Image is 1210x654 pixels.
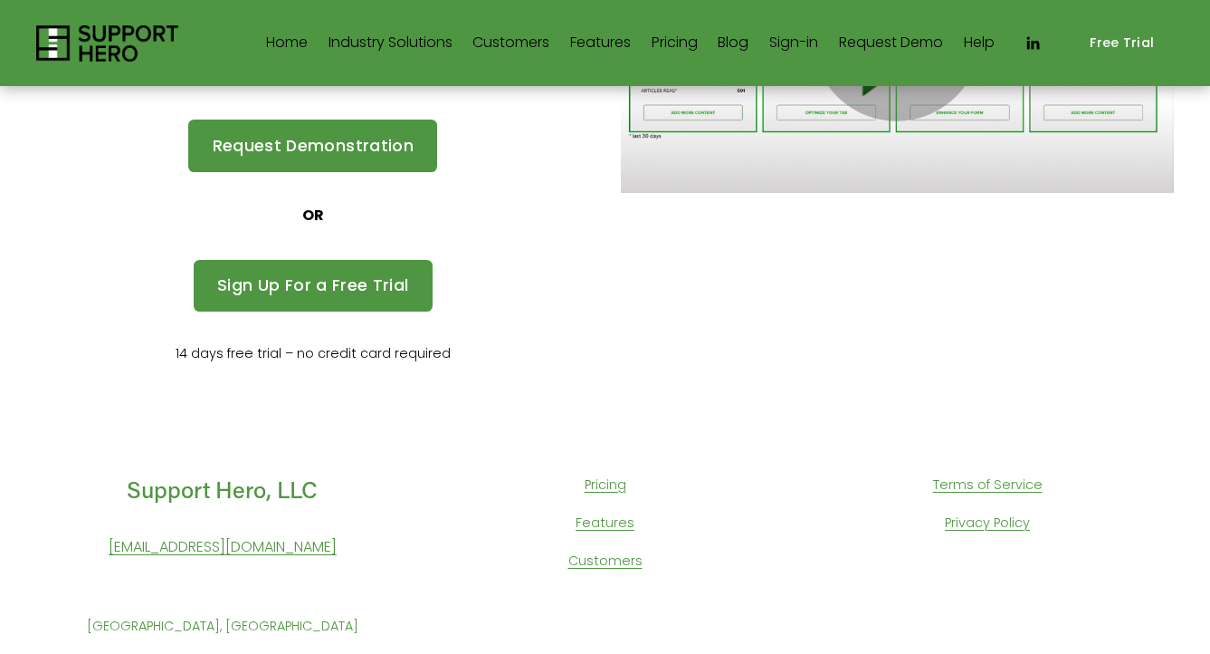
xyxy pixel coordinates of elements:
[36,474,409,505] h4: Support Hero, LLC
[194,260,433,313] a: Sign Up For a Free Trial
[652,29,698,58] a: Pricing
[568,550,643,573] a: Customers
[718,29,748,58] a: Blog
[266,29,308,58] a: Home
[570,29,631,58] a: Features
[1071,22,1174,64] a: Free Trial
[36,342,589,366] p: 14 days free trial – no credit card required
[964,29,995,58] a: Help
[945,512,1030,535] a: Privacy Policy
[36,25,178,62] img: Support Hero
[472,29,549,58] a: Customers
[576,512,634,535] a: Features
[329,30,453,56] span: Industry Solutions
[109,534,337,561] a: [EMAIL_ADDRESS][DOMAIN_NAME]
[302,205,324,226] strong: OR
[933,474,1043,497] a: Terms of Service
[1024,34,1042,53] a: LinkedIn
[87,617,358,635] span: [GEOGRAPHIC_DATA], [GEOGRAPHIC_DATA]
[769,29,818,58] a: Sign-in
[329,29,453,58] a: folder dropdown
[188,120,437,172] a: Request Demonstration
[839,29,943,58] a: Request Demo
[585,474,626,497] a: Pricing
